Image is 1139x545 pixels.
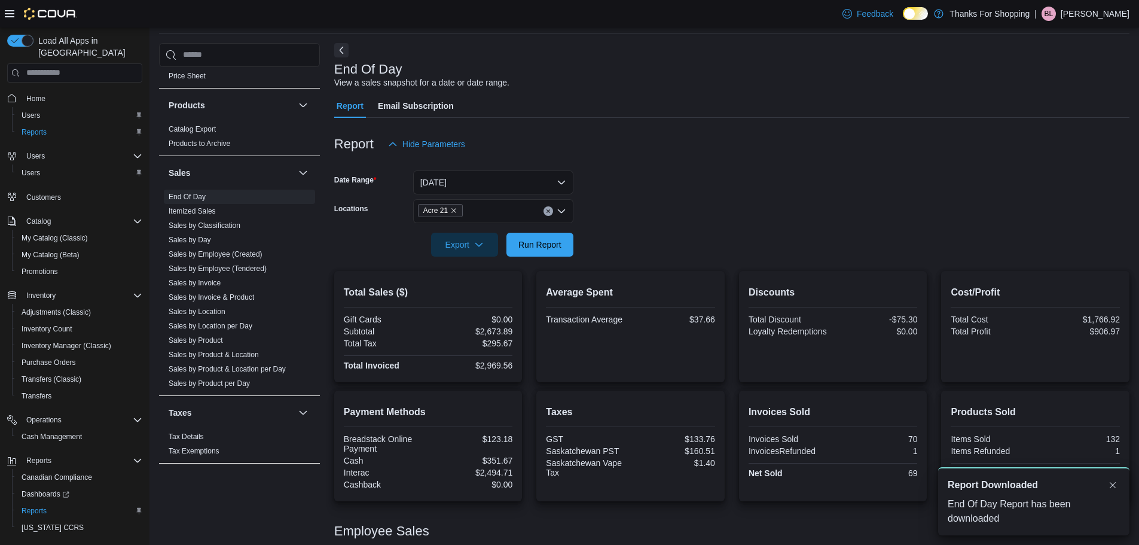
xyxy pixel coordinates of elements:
label: Date Range [334,175,377,185]
span: Export [438,233,491,257]
span: Itemized Sales [169,206,216,216]
button: Canadian Compliance [12,469,147,486]
a: Purchase Orders [17,355,81,370]
span: Promotions [17,264,142,279]
button: Users [12,165,147,181]
a: Sales by Product per Day [169,379,250,388]
span: Adjustments (Classic) [17,305,142,319]
div: Total Tax [344,339,426,348]
span: Users [17,166,142,180]
div: Breadstack Online Payment [344,434,426,453]
div: 69 [835,468,917,478]
button: Users [2,148,147,165]
h3: Taxes [169,407,192,419]
span: My Catalog (Beta) [17,248,142,262]
span: Reports [17,125,142,139]
span: Email Subscription [378,94,454,118]
div: Loyalty Redemptions [749,327,830,336]
p: | [1034,7,1037,21]
div: Cash [344,456,426,465]
span: [US_STATE] CCRS [22,523,84,532]
a: Sales by Classification [169,221,240,230]
span: Transfers (Classic) [17,372,142,386]
button: Remove Acre 21 from selection in this group [450,207,457,214]
span: Sales by Product & Location per Day [169,364,286,374]
span: Sales by Invoice [169,278,221,288]
span: Users [22,168,40,178]
div: 70 [835,434,917,444]
span: Purchase Orders [22,358,76,367]
a: Feedback [838,2,898,26]
span: Feedback [857,8,893,20]
h3: Sales [169,167,191,179]
span: Inventory Manager (Classic) [17,339,142,353]
button: Taxes [169,407,294,419]
span: Catalog [22,214,142,229]
div: Total Profit [951,327,1033,336]
div: Sales [159,190,320,395]
a: Sales by Product & Location per Day [169,365,286,373]
span: Load All Apps in [GEOGRAPHIC_DATA] [33,35,142,59]
a: Canadian Compliance [17,470,97,485]
button: Operations [2,412,147,428]
div: 1 [1038,446,1120,456]
a: Home [22,92,50,106]
span: Catalog Export [169,124,216,134]
div: Total Cost [951,315,1033,324]
span: Acre 21 [418,204,463,217]
h3: End Of Day [334,62,402,77]
span: Run Report [518,239,561,251]
span: Users [26,151,45,161]
span: Transfers (Classic) [22,375,81,384]
span: Bl [1045,7,1054,21]
span: Sales by Invoice & Product [169,293,254,302]
div: $2,969.56 [430,361,512,370]
span: Dashboards [22,489,69,499]
span: My Catalog (Beta) [22,250,80,260]
button: Next [334,43,349,57]
div: $0.00 [430,315,512,324]
span: Inventory [26,291,56,300]
button: Home [2,90,147,107]
a: Products to Archive [169,139,230,148]
span: Customers [26,193,61,202]
div: Pricing [159,69,320,88]
h2: Discounts [749,285,918,300]
div: $0.00 [430,480,512,489]
button: Promotions [12,263,147,280]
span: Tax Exemptions [169,446,219,456]
a: Reports [17,504,51,518]
a: Reports [17,125,51,139]
span: Acre 21 [423,205,448,217]
button: Adjustments (Classic) [12,304,147,321]
span: Sales by Product [169,336,223,345]
a: Cash Management [17,430,87,444]
button: Products [296,98,310,112]
a: My Catalog (Classic) [17,231,93,245]
a: Sales by Invoice & Product [169,293,254,302]
h2: Cost/Profit [951,285,1120,300]
button: Transfers (Classic) [12,371,147,388]
span: Catalog [26,217,51,226]
a: Price Sheet [169,72,206,80]
span: Report [337,94,364,118]
a: Transfers [17,389,56,403]
span: Sales by Employee (Created) [169,249,262,259]
span: Inventory Manager (Classic) [22,341,111,351]
button: Users [22,149,50,163]
span: My Catalog (Classic) [22,233,88,243]
div: Gift Cards [344,315,426,324]
button: Dismiss toast [1106,478,1120,492]
button: Inventory Manager (Classic) [12,337,147,354]
div: $295.67 [430,339,512,348]
div: $906.97 [1038,327,1120,336]
button: Sales [296,166,310,180]
div: $37.66 [633,315,715,324]
button: [DATE] [413,170,573,194]
button: Operations [22,413,66,427]
span: Canadian Compliance [17,470,142,485]
span: Sales by Employee (Tendered) [169,264,267,273]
